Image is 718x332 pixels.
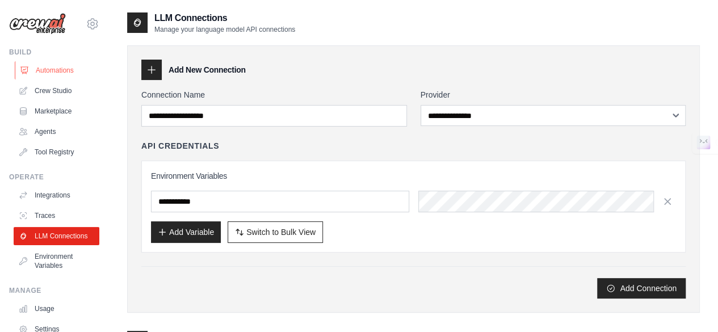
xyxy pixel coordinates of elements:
a: Crew Studio [14,82,99,100]
button: Add Variable [151,221,221,243]
button: Switch to Bulk View [228,221,323,243]
label: Provider [421,89,686,100]
a: Traces [14,207,99,225]
a: Usage [14,300,99,318]
a: Marketplace [14,102,99,120]
a: Automations [15,61,100,79]
a: Agents [14,123,99,141]
img: Logo [9,13,66,35]
h3: Add New Connection [169,64,246,75]
a: Environment Variables [14,247,99,275]
h4: API Credentials [141,140,219,152]
button: Add Connection [597,278,686,299]
div: Manage [9,286,99,295]
a: Tool Registry [14,143,99,161]
label: Connection Name [141,89,407,100]
div: Operate [9,173,99,182]
div: Build [9,48,99,57]
a: Integrations [14,186,99,204]
h3: Environment Variables [151,170,676,182]
a: LLM Connections [14,227,99,245]
p: Manage your language model API connections [154,25,295,34]
h2: LLM Connections [154,11,295,25]
span: Switch to Bulk View [246,226,316,238]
